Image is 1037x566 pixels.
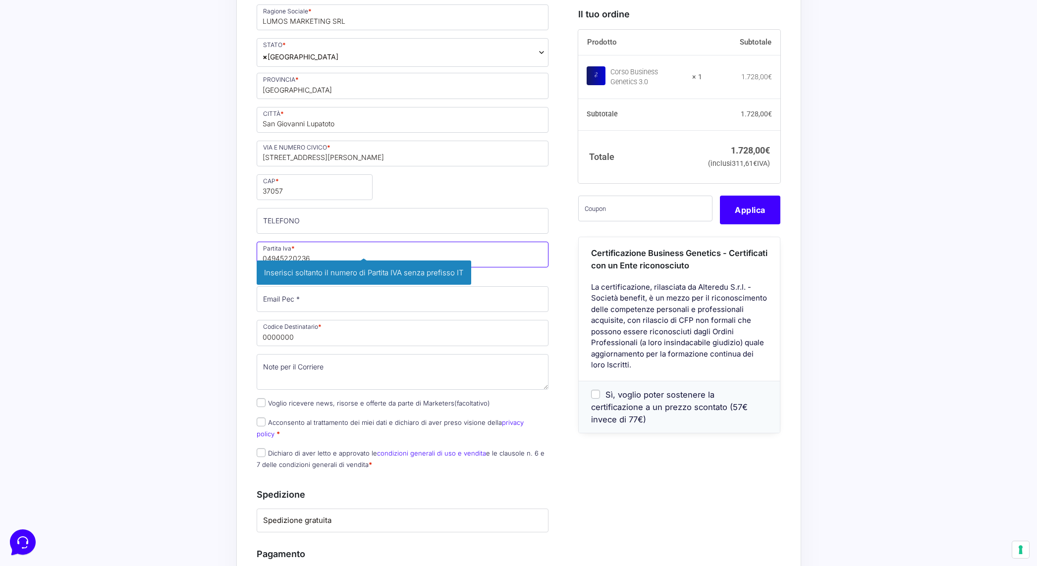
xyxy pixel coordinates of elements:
[587,66,605,85] img: Corso Business Genetics 3.0
[591,390,600,399] input: Sì, voglio poter sostenere la certificazione a un prezzo scontato (57€ invece di 77€)
[257,399,490,407] label: Voglio ricevere news, risorse e offerte da parte di Marketers
[591,248,767,270] span: Certificazione Business Genetics - Certificati con un Ente riconosciuto
[257,320,549,346] input: Codice Destinatario *
[16,83,182,103] button: Inizia una conversazione
[579,281,780,380] div: La certificazione, rilasciata da Alteredu S.r.l. - Società benefit, è un mezzo per il riconoscime...
[578,130,702,183] th: Totale
[768,110,772,118] span: €
[257,107,549,133] input: CITTÀ *
[86,332,112,341] p: Messaggi
[720,196,780,224] button: Applica
[263,51,268,62] span: ×
[32,55,52,75] img: dark
[8,318,69,341] button: Home
[257,418,524,438] label: Acconsento al trattamento dei miei dati e dichiaro di aver preso visione della
[257,398,266,407] input: Voglio ricevere news, risorse e offerte da parte di Marketers(facoltativo)
[257,286,549,312] input: Email Pec *
[578,7,780,21] h3: Il tuo ordine
[8,527,38,557] iframe: Customerly Messenger Launcher
[578,99,702,130] th: Subtotale
[257,73,549,99] input: PROVINCIA *
[741,72,772,80] bdi: 1.728,00
[257,449,545,468] label: Dichiaro di aver letto e approvato le e le clausole n. 6 e 7 delle condizioni generali di vendita
[22,144,162,154] input: Cerca un articolo...
[768,72,772,80] span: €
[377,449,486,457] a: condizioni generali di uso e vendita
[741,110,772,118] bdi: 1.728,00
[64,89,146,97] span: Inizia una conversazione
[8,8,166,24] h2: Ciao da Marketers 👋
[257,174,373,200] input: CAP *
[257,547,549,561] h3: Pagamento
[263,515,543,526] label: Spedizione gratuita
[257,488,549,501] h3: Spedizione
[708,159,770,167] small: (inclusi IVA)
[454,399,490,407] span: (facoltativo)
[732,159,757,167] span: 311,61
[30,332,47,341] p: Home
[129,318,190,341] button: Aiuto
[257,448,266,457] input: Dichiaro di aver letto e approvato lecondizioni generali di uso e venditae le clausole n. 6 e 7 d...
[257,260,471,285] span: Inserisci soltanto il numero di Partita IVA senza prefisso IT
[16,55,36,75] img: dark
[16,123,77,131] span: Trova una risposta
[257,141,549,166] input: VIA E NUMERO CIVICO *
[153,332,167,341] p: Aiuto
[731,145,770,155] bdi: 1.728,00
[578,196,712,221] input: Coupon
[263,51,338,62] span: Italia
[106,123,182,131] a: Apri Centro Assistenza
[16,40,84,48] span: Le tue conversazioni
[69,318,130,341] button: Messaggi
[702,30,781,55] th: Subtotale
[257,242,549,267] input: Inserisci soltanto il numero di Partita IVA senza prefisso IT *
[765,145,770,155] span: €
[257,208,549,234] input: TELEFONO
[753,159,757,167] span: €
[257,4,549,30] input: Ragione Sociale *
[257,417,266,426] input: Acconsento al trattamento dei miei dati e dichiaro di aver preso visione dellaprivacy policy
[257,38,549,67] span: Italia
[692,72,702,82] strong: × 1
[1012,541,1029,558] button: Le tue preferenze relative al consenso per le tecnologie di tracciamento
[610,67,685,87] div: Corso Business Genetics 3.0
[578,30,702,55] th: Prodotto
[591,389,748,424] span: Sì, voglio poter sostenere la certificazione a un prezzo scontato (57€ invece di 77€)
[48,55,67,75] img: dark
